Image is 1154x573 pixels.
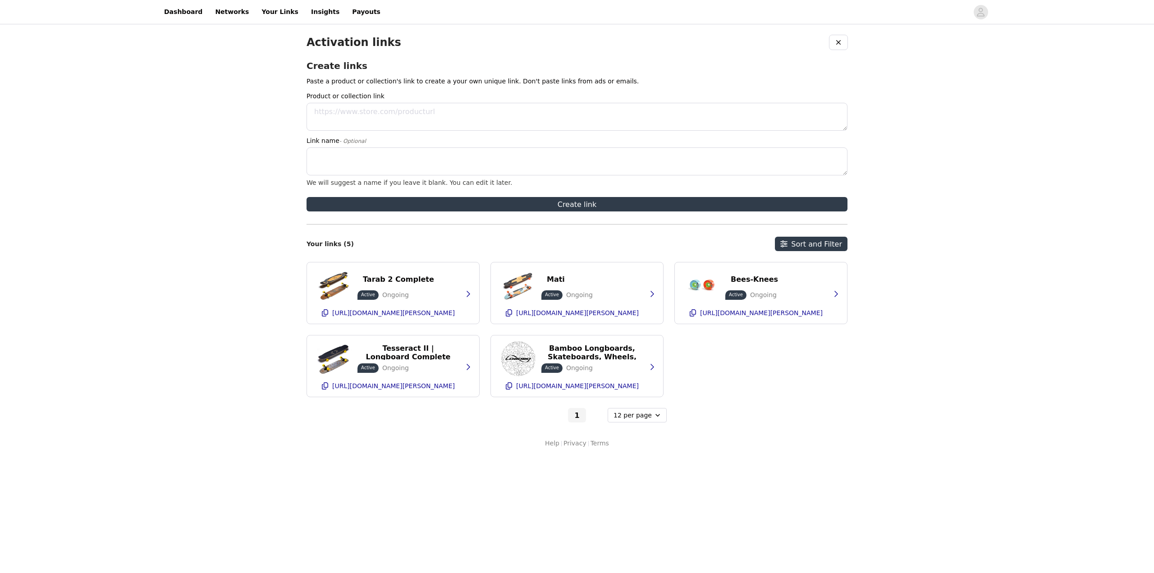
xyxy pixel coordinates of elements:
[588,408,606,422] button: Go to next page
[361,291,375,298] p: Active
[363,344,453,361] p: Tesseract II | Longboard Complete
[516,382,639,390] p: [URL][DOMAIN_NAME][PERSON_NAME]
[316,341,352,377] img: Tesseract II | Longboard Complete
[316,268,352,304] img: Tarab II | Dancing & Freestyle Longboard Skateboard | Loaded Boards
[382,363,409,373] p: Ongoing
[516,309,639,316] p: [URL][DOMAIN_NAME][PERSON_NAME]
[307,77,847,86] p: Paste a product or collection's link to create a your own unique link. Don't paste links from ads...
[545,439,559,448] a: Help
[566,363,593,373] p: Ongoing
[332,382,455,390] p: [URL][DOMAIN_NAME][PERSON_NAME]
[363,275,434,284] p: Tarab 2 Complete
[306,2,345,22] a: Insights
[307,197,847,211] button: Create link
[332,309,455,316] p: [URL][DOMAIN_NAME][PERSON_NAME]
[548,408,566,422] button: Go to previous page
[700,309,823,316] p: [URL][DOMAIN_NAME][PERSON_NAME]
[347,2,386,22] a: Payouts
[256,2,304,22] a: Your Links
[500,379,654,393] button: [URL][DOMAIN_NAME][PERSON_NAME]
[357,345,459,360] button: Tesseract II | Longboard Complete
[307,36,401,49] h1: Activation links
[684,306,838,320] button: [URL][DOMAIN_NAME][PERSON_NAME]
[775,237,847,251] button: Sort and Filter
[547,335,637,370] p: Loaded Boards | Bamboo Longboards, Skateboards, Wheels, and Trucks
[750,290,777,300] p: Ongoing
[382,290,409,300] p: Ongoing
[568,408,586,422] button: Go To Page 1
[684,268,720,304] img: Bee's Knees, 90mm
[591,439,609,448] a: Terms
[725,272,783,287] button: Bees-Knees
[976,5,985,19] div: avatar
[500,268,536,304] img: Mata Hari | Dancing & Freestyle Longboard Skateboard Loaded
[307,179,847,186] div: We will suggest a name if you leave it blank. You can edit it later.
[500,341,536,377] img: Loaded Boards | Bamboo Longboards, Skateboards, Wheels, and Trucks
[210,2,254,22] a: Networks
[566,290,593,300] p: Ongoing
[307,60,847,71] h2: Create links
[361,364,375,371] p: Active
[316,379,470,393] button: [URL][DOMAIN_NAME][PERSON_NAME]
[547,275,565,284] p: Mati
[307,136,842,146] label: Link name
[307,92,842,101] label: Product or collection link
[316,306,470,320] button: [URL][DOMAIN_NAME][PERSON_NAME]
[545,364,559,371] p: Active
[159,2,208,22] a: Dashboard
[729,291,743,298] p: Active
[545,291,559,298] p: Active
[500,306,654,320] button: [URL][DOMAIN_NAME][PERSON_NAME]
[307,240,354,248] h2: Your links (5)
[357,272,440,287] button: Tarab 2 Complete
[339,138,366,144] span: - Optional
[731,275,778,284] p: Bees-Knees
[541,345,643,360] button: Loaded Boards | Bamboo Longboards, Skateboards, Wheels, and Trucks
[563,439,586,448] a: Privacy
[541,272,570,287] button: Mati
